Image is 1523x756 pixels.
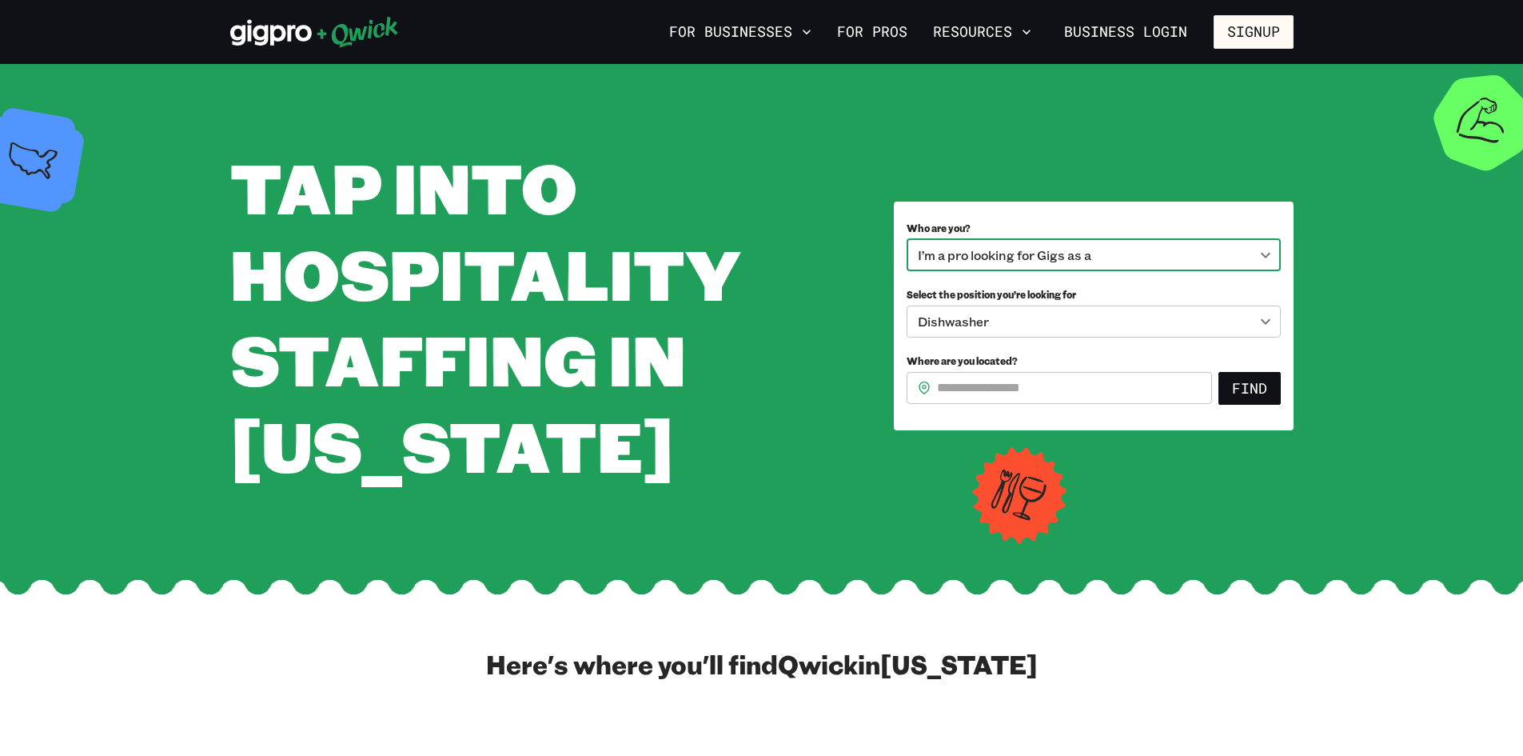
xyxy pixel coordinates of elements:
[230,141,740,491] span: Tap into Hospitality Staffing in [US_STATE]
[486,648,1038,680] h2: Here's where you'll find Qwick in [US_STATE]
[907,354,1018,367] span: Where are you located?
[1214,15,1294,49] button: Signup
[907,222,971,234] span: Who are you?
[663,18,818,46] button: For Businesses
[1051,15,1201,49] a: Business Login
[907,239,1281,271] div: I’m a pro looking for Gigs as a
[907,306,1281,338] div: Dishwasher
[831,18,914,46] a: For Pros
[907,288,1076,301] span: Select the position you’re looking for
[1218,372,1281,406] button: Find
[927,18,1038,46] button: Resources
